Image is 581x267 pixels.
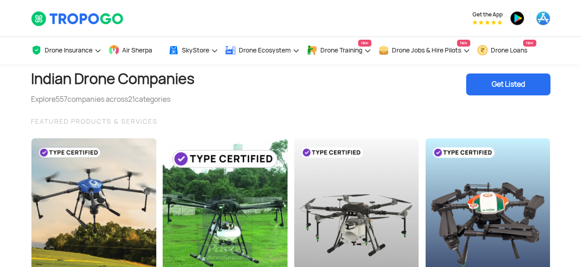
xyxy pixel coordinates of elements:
[31,37,102,64] a: Drone Insurance
[358,40,371,47] span: New
[473,11,503,18] span: Get the App
[239,47,291,54] span: Drone Ecosystem
[473,20,502,25] img: App Raking
[523,40,536,47] span: New
[378,37,470,64] a: Drone Jobs & Hire PilotsNew
[108,37,161,64] a: Air Sherpa
[122,47,152,54] span: Air Sherpa
[56,94,67,104] span: 557
[536,11,550,26] img: ic_appstore.png
[491,47,527,54] span: Drone Loans
[510,11,524,26] img: ic_playstore.png
[128,94,135,104] span: 21
[307,37,371,64] a: Drone TrainingNew
[31,64,195,94] h1: Indian Drone Companies
[225,37,300,64] a: Drone Ecosystem
[31,94,195,105] div: Explore companies across categories
[392,47,461,54] span: Drone Jobs & Hire Pilots
[31,11,124,26] img: TropoGo Logo
[182,47,209,54] span: SkyStore
[45,47,93,54] span: Drone Insurance
[31,116,550,127] div: FEATURED PRODUCTS & SERVICES
[477,37,536,64] a: Drone LoansNew
[320,47,362,54] span: Drone Training
[466,73,550,95] div: Get Listed
[457,40,470,47] span: New
[168,37,218,64] a: SkyStore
